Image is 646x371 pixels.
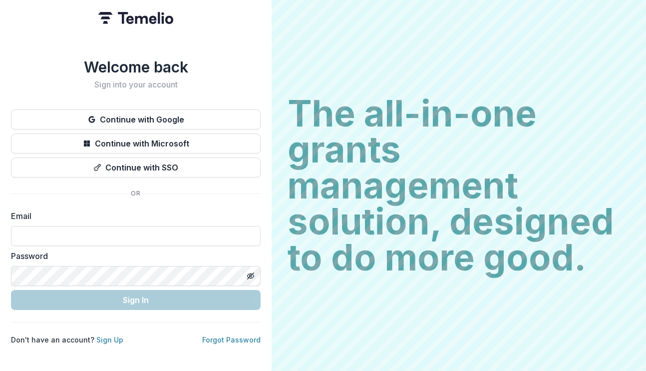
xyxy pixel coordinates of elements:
a: Forgot Password [202,335,261,344]
h2: Sign into your account [11,80,261,89]
p: Don't have an account? [11,334,123,345]
img: Temelio [98,12,173,24]
button: Sign In [11,290,261,310]
button: Continue with SSO [11,157,261,177]
button: Continue with Microsoft [11,133,261,153]
label: Password [11,250,255,262]
button: Toggle password visibility [243,268,259,284]
a: Sign Up [96,335,123,344]
button: Continue with Google [11,109,261,129]
label: Email [11,210,255,222]
h1: Welcome back [11,58,261,76]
